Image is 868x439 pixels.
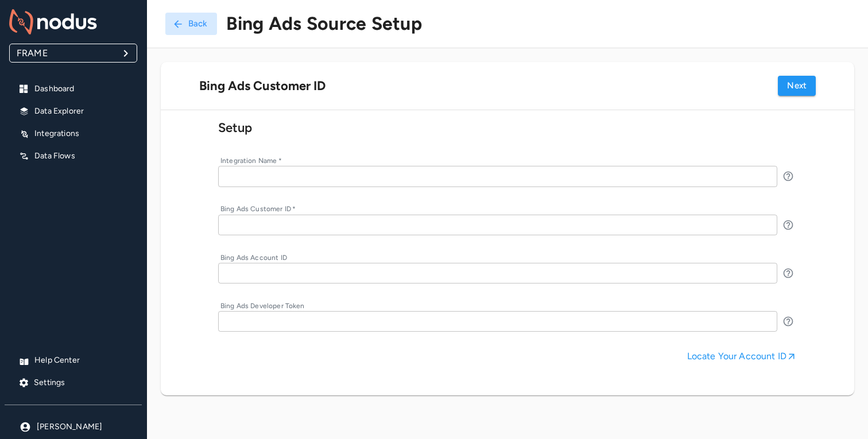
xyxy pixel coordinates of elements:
p: Integrations [34,128,133,139]
button: Next [778,76,816,96]
p: Help Center [34,355,133,366]
a: Locate Your Account ID [687,349,797,363]
div: Dashboard [5,79,142,99]
div: FRAME [10,44,137,62]
svg: The customer ID for your Bing Ads account [782,219,794,231]
div: Data Explorer [5,101,142,122]
p: Dashboard [34,83,133,95]
svg: The developer token is a unique identifier for your Bing Ads account. Steps to get one here: http... [782,316,794,327]
h4: Bing Ads Source Setup [226,13,422,35]
div: Integrations [5,123,142,144]
div: Data Flows [5,146,142,166]
svg: Use the Source Name to help identify this integration in your Nodus account [782,170,794,182]
button: Back [165,13,217,35]
h5: Bing Ads Customer ID [199,77,325,94]
div: [PERSON_NAME] [5,417,142,437]
p: [PERSON_NAME] [37,421,133,433]
svg: Account ID is the unique identifier for your Bing Ads account. You can find this in the top right... [782,267,794,279]
div: Help Center [5,350,142,371]
p: Data Flows [34,150,133,162]
p: Data Explorer [34,106,133,117]
p: Settings [34,377,133,389]
div: Settings [5,372,142,393]
h5: Setup [218,119,797,136]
